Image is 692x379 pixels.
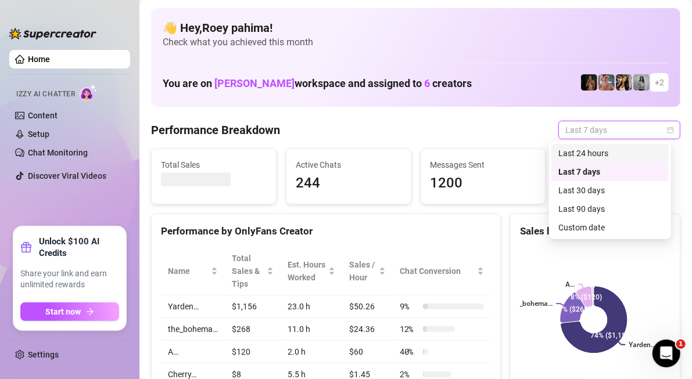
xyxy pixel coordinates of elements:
td: $120 [225,341,281,363]
span: Last 7 days [565,121,673,139]
button: Start nowarrow-right [20,302,119,321]
a: Home [28,55,50,64]
span: calendar [667,127,674,133]
span: Izzy AI Chatter [16,89,75,100]
span: Chat Conversion [400,265,475,277]
span: 12 % [400,323,418,335]
a: Discover Viral Videos [28,171,106,181]
text: Yarden… [629,341,656,349]
img: the_bohema [581,74,597,91]
img: Yarden [598,74,615,91]
td: the_bohema… [161,318,225,341]
a: Chat Monitoring [28,148,88,157]
td: 11.0 h [281,318,342,341]
td: 2.0 h [281,341,342,363]
td: $1,156 [225,295,281,318]
div: Last 24 hours [551,144,669,163]
h4: Performance Breakdown [151,122,280,138]
img: AI Chatter [80,84,98,101]
span: 1200 [431,172,536,194]
div: Last 30 days [558,184,662,197]
th: Chat Conversion [393,247,491,295]
td: $60 [342,341,393,363]
span: 40 % [400,345,418,358]
div: Custom date [558,221,662,234]
img: logo-BBDzfeDw.svg [9,28,96,39]
text: A… [565,280,575,288]
a: Settings [28,350,59,359]
span: Total Sales [161,158,267,171]
td: A… [161,341,225,363]
div: Performance by OnlyFans Creator [161,223,491,239]
img: A [633,74,650,91]
span: Total Sales & Tips [232,252,264,290]
div: Est. Hours Worked [288,258,326,284]
td: Yarden… [161,295,225,318]
div: Last 90 days [551,200,669,218]
span: arrow-right [86,308,94,316]
span: Share your link and earn unlimited rewards [20,268,119,291]
div: Last 90 days [558,203,662,215]
span: 9 % [400,300,418,313]
div: Last 7 days [551,163,669,181]
div: Custom date [551,218,669,237]
span: Check what you achieved this month [163,36,669,49]
th: Total Sales & Tips [225,247,281,295]
span: Messages Sent [431,158,536,171]
h4: 👋 Hey, Roey pahima ! [163,20,669,36]
span: [PERSON_NAME] [214,77,295,89]
span: Start now [46,307,81,316]
span: Name [168,265,209,277]
span: 1 [676,340,686,349]
div: Last 24 hours [558,147,662,160]
td: $24.36 [342,318,393,341]
span: Sales / Hour [349,258,377,284]
th: Name [161,247,225,295]
span: 244 [296,172,401,194]
td: $268 [225,318,281,341]
span: gift [20,241,32,253]
img: AdelDahan [616,74,632,91]
a: Content [28,111,58,120]
span: Active Chats [296,158,401,171]
div: Last 7 days [558,165,662,178]
td: 23.0 h [281,295,342,318]
a: Setup [28,129,49,139]
td: $50.26 [342,295,393,318]
th: Sales / Hour [342,247,393,295]
h1: You are on workspace and assigned to creators [163,77,472,90]
div: Last 30 days [551,181,669,200]
div: Sales by OnlyFans Creator [520,223,671,239]
strong: Unlock $100 AI Credits [39,236,119,259]
span: + 2 [655,76,664,89]
span: 6 [424,77,430,89]
iframe: Intercom live chat [652,340,680,367]
text: the_bohema… [510,300,553,308]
